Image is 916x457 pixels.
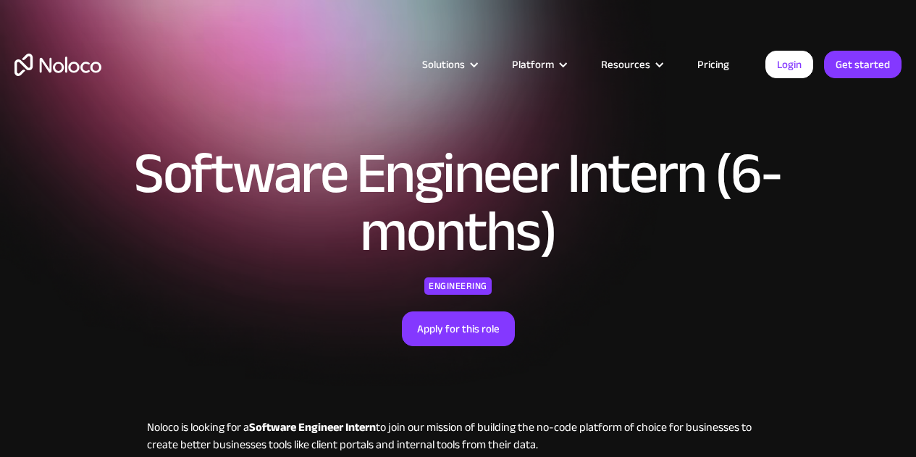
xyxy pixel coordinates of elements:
[512,55,554,74] div: Platform
[424,277,492,295] div: Engineering
[601,55,650,74] div: Resources
[765,51,813,78] a: Login
[679,55,747,74] a: Pricing
[583,55,679,74] div: Resources
[494,55,583,74] div: Platform
[824,51,902,78] a: Get started
[249,416,376,438] strong: Software Engineer Intern
[404,55,494,74] div: Solutions
[147,419,770,453] p: Noloco is looking for a to join our mission of building the no-code platform of choice for busine...
[422,55,465,74] div: Solutions
[85,145,831,261] h1: Software Engineer Intern (6-months)
[402,311,515,346] a: Apply for this role
[14,54,101,76] a: home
